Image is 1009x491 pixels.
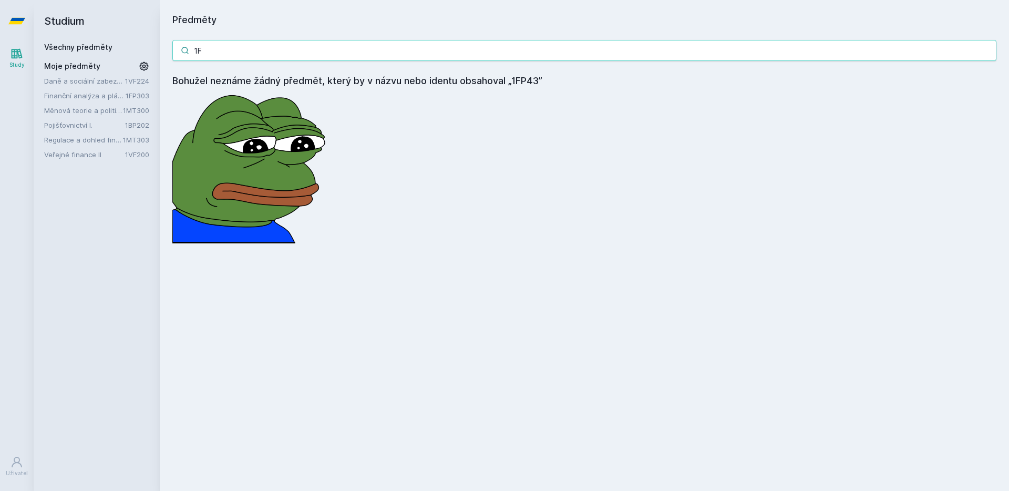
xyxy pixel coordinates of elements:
[125,121,149,129] a: 1BP202
[44,120,125,130] a: Pojišťovnictví I.
[44,61,100,71] span: Moje předměty
[6,469,28,477] div: Uživatel
[9,61,25,69] div: Study
[44,105,123,116] a: Měnová teorie a politika
[125,77,149,85] a: 1VF224
[126,91,149,100] a: 1FP303
[123,136,149,144] a: 1MT303
[44,76,125,86] a: Daně a sociální zabezpečení
[44,135,123,145] a: Regulace a dohled finančního systému
[172,88,330,243] img: error_picture.png
[44,90,126,101] a: Finanční analýza a plánování podniku
[172,13,996,27] h1: Předměty
[2,451,32,483] a: Uživatel
[172,74,996,88] h4: Bohužel neznáme žádný předmět, který by v názvu nebo identu obsahoval „1FP43”
[44,43,112,52] a: Všechny předměty
[125,150,149,159] a: 1VF200
[2,42,32,74] a: Study
[172,40,996,61] input: Název nebo ident předmětu…
[44,149,125,160] a: Veřejné finance II
[123,106,149,115] a: 1MT300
